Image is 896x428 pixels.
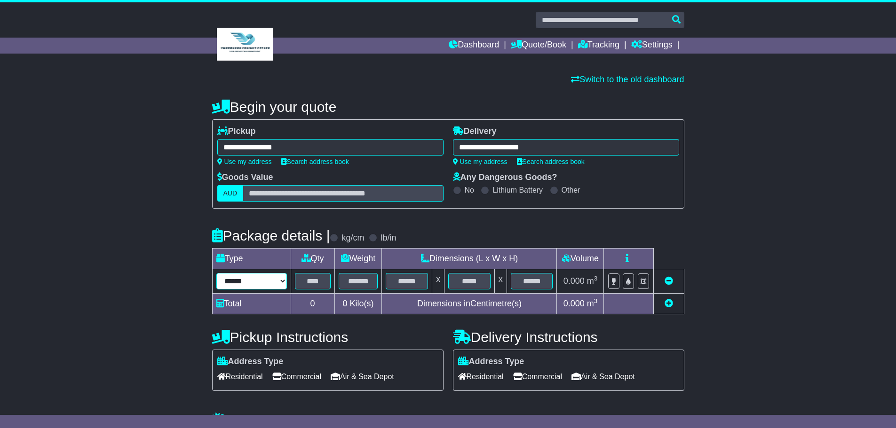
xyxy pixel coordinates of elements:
[458,357,524,367] label: Address Type
[272,369,321,384] span: Commercial
[511,38,566,54] a: Quote/Book
[382,294,557,314] td: Dimensions in Centimetre(s)
[382,249,557,269] td: Dimensions (L x W x H)
[453,126,497,137] label: Delivery
[571,369,635,384] span: Air & Sea Depot
[432,269,444,294] td: x
[449,38,499,54] a: Dashboard
[212,294,291,314] td: Total
[217,185,244,202] label: AUD
[578,38,619,54] a: Tracking
[665,299,673,308] a: Add new item
[494,269,507,294] td: x
[217,357,284,367] label: Address Type
[217,158,272,165] a: Use my address
[453,172,557,183] label: Any Dangerous Goods?
[217,126,256,137] label: Pickup
[517,158,585,165] a: Search address book
[212,249,291,269] td: Type
[217,172,273,183] label: Goods Value
[212,412,684,428] h4: Warranty & Insurance
[341,233,364,243] label: kg/cm
[291,249,334,269] td: Qty
[563,276,585,286] span: 0.000
[458,369,504,384] span: Residential
[331,369,394,384] span: Air & Sea Depot
[562,186,580,195] label: Other
[587,276,598,286] span: m
[453,158,507,165] a: Use my address
[212,329,444,345] h4: Pickup Instructions
[492,186,543,195] label: Lithium Battery
[281,158,349,165] a: Search address book
[334,249,382,269] td: Weight
[453,329,684,345] h4: Delivery Instructions
[334,294,382,314] td: Kilo(s)
[381,233,396,243] label: lb/in
[557,249,604,269] td: Volume
[342,299,347,308] span: 0
[513,369,562,384] span: Commercial
[212,99,684,115] h4: Begin your quote
[217,369,263,384] span: Residential
[291,294,334,314] td: 0
[594,275,598,282] sup: 3
[571,75,684,84] a: Switch to the old dashboard
[563,299,585,308] span: 0.000
[212,228,330,243] h4: Package details |
[631,38,673,54] a: Settings
[665,276,673,286] a: Remove this item
[465,186,474,195] label: No
[587,299,598,308] span: m
[594,297,598,304] sup: 3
